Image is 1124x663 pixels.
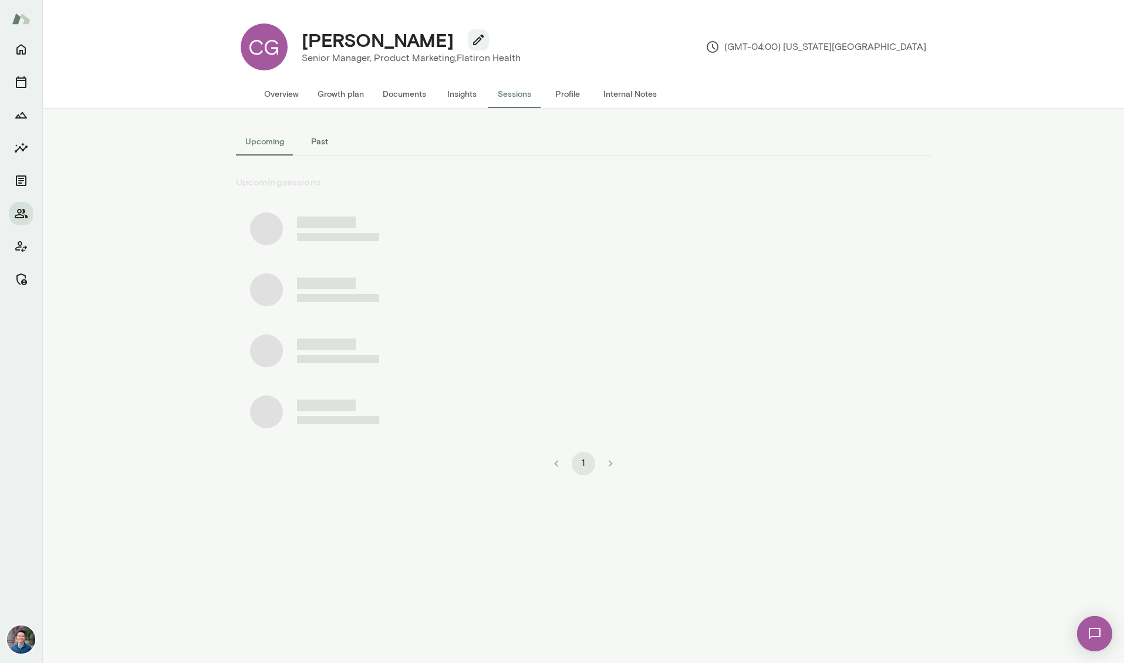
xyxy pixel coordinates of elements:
button: Growth Plan [9,103,33,127]
button: Sessions [488,80,541,108]
button: Sessions [9,70,33,94]
div: pagination [236,442,931,475]
nav: pagination navigation [543,452,624,475]
button: Internal Notes [594,80,666,108]
button: Members [9,202,33,225]
p: (GMT-04:00) [US_STATE][GEOGRAPHIC_DATA] [706,40,926,54]
p: Senior Manager, Product Marketing, Flatiron Health [302,51,521,65]
button: Insights [436,80,488,108]
button: Past [293,127,346,155]
button: Growth plan [308,80,373,108]
div: CG [241,23,288,70]
button: page 1 [572,452,595,475]
button: Documents [9,169,33,192]
button: Overview [255,80,308,108]
button: Client app [9,235,33,258]
button: Upcoming [236,127,293,155]
button: Profile [541,80,594,108]
button: Documents [373,80,436,108]
h4: [PERSON_NAME] [302,29,454,51]
button: Manage [9,268,33,291]
button: Home [9,38,33,61]
div: basic tabs example [236,127,931,155]
button: Insights [9,136,33,160]
h6: Upcoming sessions [236,175,931,189]
img: Mento [12,8,31,30]
img: Alex Yu [7,625,35,654]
